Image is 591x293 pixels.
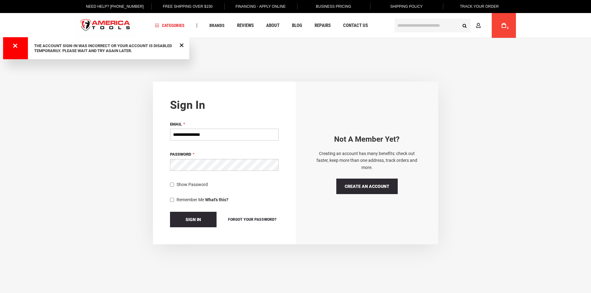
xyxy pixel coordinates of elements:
[498,13,510,38] a: 0
[152,21,187,30] a: Categories
[75,14,136,37] a: store logo
[340,21,371,30] a: Contact Us
[315,23,331,28] span: Repairs
[34,43,177,53] div: The account sign-in was incorrect or your account is disabled temporarily. Please wait and try ag...
[155,23,185,28] span: Categories
[170,212,217,227] button: Sign In
[263,21,282,30] a: About
[209,23,225,28] span: Brands
[170,99,205,112] strong: Sign in
[313,150,421,171] p: Creating an account has many benefits: check out faster, keep more than one address, track orders...
[177,182,208,187] span: Show Password
[507,26,509,30] span: 0
[459,20,471,31] button: Search
[75,14,136,37] img: America Tools
[289,21,305,30] a: Blog
[343,23,368,28] span: Contact Us
[266,23,280,28] span: About
[226,216,279,223] a: Forgot Your Password?
[205,197,228,202] strong: What's this?
[390,4,423,9] span: Shipping Policy
[334,135,400,144] strong: Not a Member yet?
[312,21,334,30] a: Repairs
[186,217,201,222] span: Sign In
[292,23,302,28] span: Blog
[207,21,227,30] a: Brands
[345,184,389,189] span: Create an Account
[228,217,276,222] span: Forgot Your Password?
[178,41,186,49] div: Close Message
[170,152,191,157] span: Password
[177,197,204,202] span: Remember Me
[237,23,254,28] span: Reviews
[234,21,257,30] a: Reviews
[170,122,182,127] span: Email
[336,179,398,194] a: Create an Account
